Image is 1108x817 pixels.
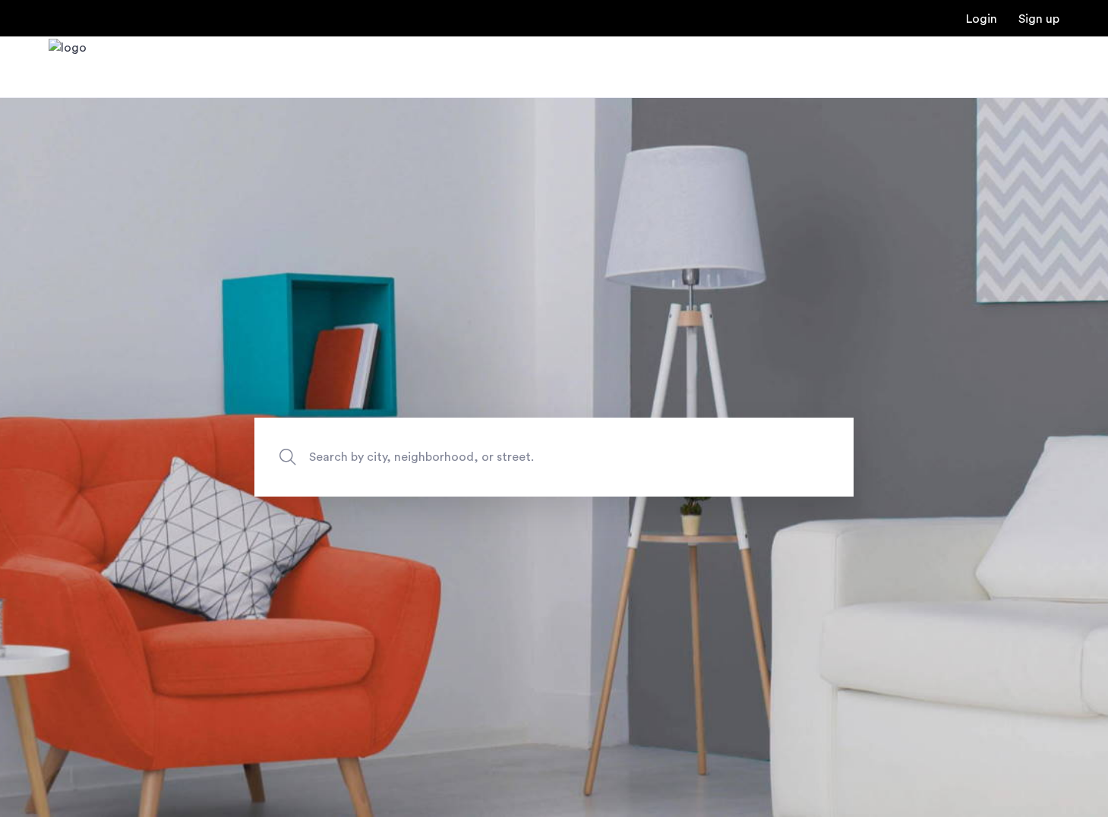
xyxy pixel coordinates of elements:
[1018,13,1059,25] a: Registration
[254,418,854,497] input: Apartment Search
[309,447,728,468] span: Search by city, neighborhood, or street.
[966,13,997,25] a: Login
[49,39,87,96] img: logo
[49,39,87,96] a: Cazamio Logo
